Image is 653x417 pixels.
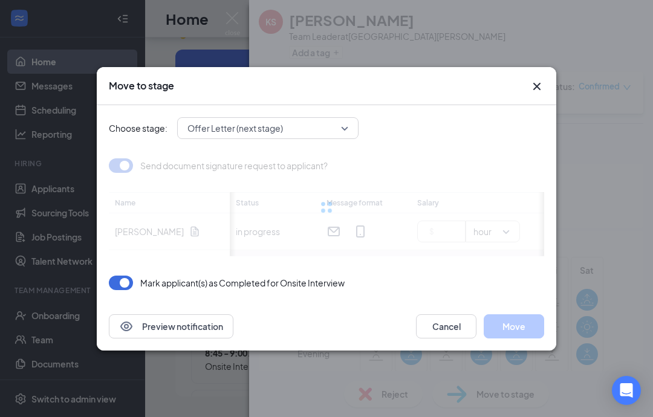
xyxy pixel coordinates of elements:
h3: Move to stage [109,79,174,92]
button: Close [530,79,544,94]
span: Offer Letter (next stage) [187,119,283,137]
button: Move [484,314,544,338]
svg: Cross [530,79,544,94]
div: Loading offer data. [109,158,544,256]
button: EyePreview notification [109,314,233,338]
div: Open Intercom Messenger [612,376,641,405]
button: Cancel [416,314,476,338]
svg: Eye [119,319,134,334]
span: Choose stage: [109,121,167,135]
p: Mark applicant(s) as Completed for Onsite Interview [140,277,345,289]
